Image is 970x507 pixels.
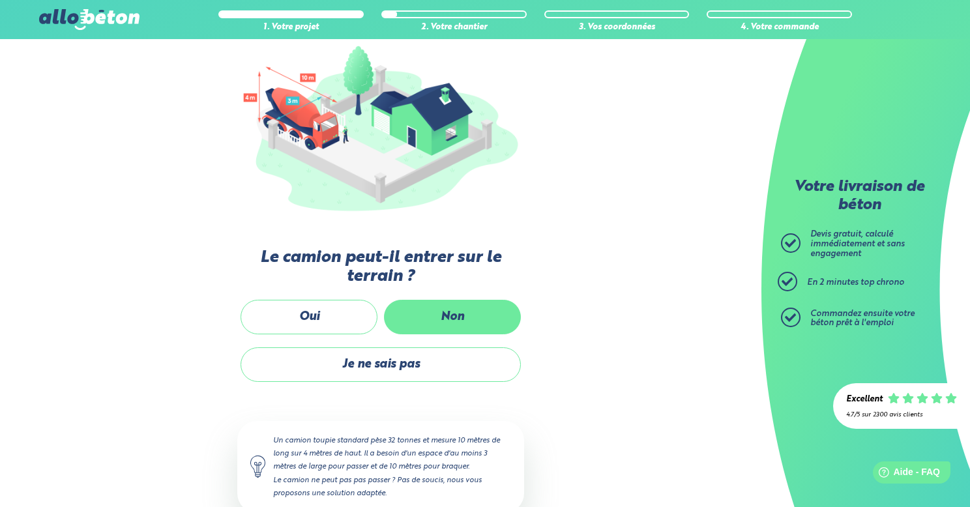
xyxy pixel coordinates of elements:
[237,248,524,287] label: Le camion peut-il entrer sur le terrain ?
[381,23,527,33] div: 2. Votre chantier
[846,395,883,405] div: Excellent
[846,411,957,418] div: 4.7/5 sur 2300 avis clients
[854,456,956,493] iframe: Help widget launcher
[544,23,690,33] div: 3. Vos coordonnées
[218,23,364,33] div: 1. Votre projet
[241,300,377,334] label: Oui
[810,310,915,328] span: Commandez ensuite votre béton prêt à l'emploi
[810,230,905,257] span: Devis gratuit, calculé immédiatement et sans engagement
[384,300,521,334] label: Non
[39,9,140,30] img: allobéton
[807,278,904,287] span: En 2 minutes top chrono
[241,347,521,382] label: Je ne sais pas
[707,23,852,33] div: 4. Votre commande
[784,179,934,214] p: Votre livraison de béton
